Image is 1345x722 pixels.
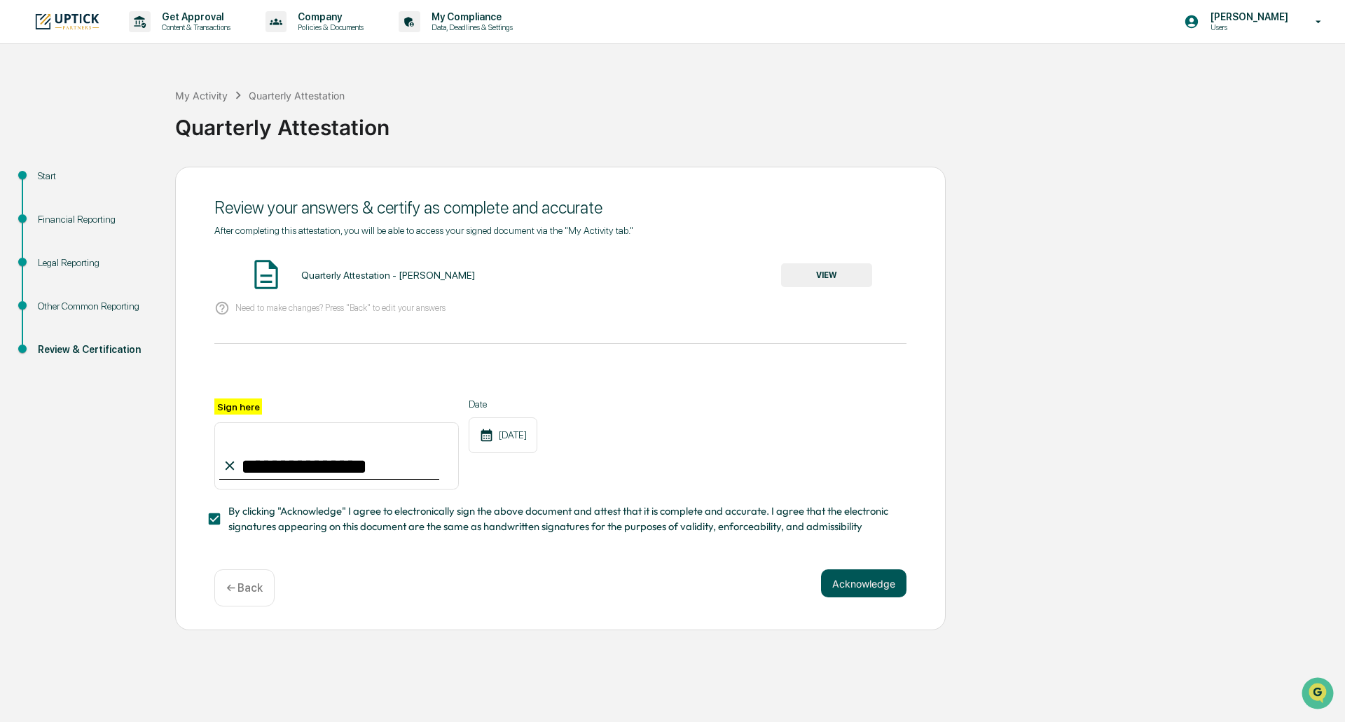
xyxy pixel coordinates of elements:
[249,257,284,292] img: Document Icon
[14,204,25,216] div: 🔎
[469,417,537,453] div: [DATE]
[1300,676,1338,714] iframe: Open customer support
[14,107,39,132] img: 1746055101610-c473b297-6a78-478c-a979-82029cc54cd1
[48,121,177,132] div: We're available if you need us!
[38,212,153,227] div: Financial Reporting
[48,107,230,121] div: Start new chat
[116,176,174,190] span: Attestations
[781,263,872,287] button: VIEW
[28,203,88,217] span: Data Lookup
[214,225,633,236] span: After completing this attestation, you will be able to access your signed document via the "My Ac...
[34,12,101,31] img: logo
[1199,22,1295,32] p: Users
[38,169,153,183] div: Start
[151,22,237,32] p: Content & Transactions
[226,581,263,595] p: ← Back
[214,398,262,415] label: Sign here
[38,342,153,357] div: Review & Certification
[102,178,113,189] div: 🗄️
[235,303,446,313] p: Need to make changes? Press "Back" to edit your answers
[175,104,1338,140] div: Quarterly Attestation
[175,90,228,102] div: My Activity
[301,270,475,281] div: Quarterly Attestation - [PERSON_NAME]
[214,197,906,218] div: Review your answers & certify as complete and accurate
[14,29,255,52] p: How can we help?
[420,22,520,32] p: Data, Deadlines & Settings
[287,22,371,32] p: Policies & Documents
[139,237,170,248] span: Pylon
[228,504,895,535] span: By clicking "Acknowledge" I agree to electronically sign the above document and attest that it is...
[8,197,94,223] a: 🔎Data Lookup
[38,256,153,270] div: Legal Reporting
[96,171,179,196] a: 🗄️Attestations
[151,11,237,22] p: Get Approval
[821,569,906,597] button: Acknowledge
[287,11,371,22] p: Company
[8,171,96,196] a: 🖐️Preclearance
[28,176,90,190] span: Preclearance
[38,299,153,314] div: Other Common Reporting
[99,237,170,248] a: Powered byPylon
[1199,11,1295,22] p: [PERSON_NAME]
[14,178,25,189] div: 🖐️
[420,11,520,22] p: My Compliance
[238,111,255,128] button: Start new chat
[469,398,537,410] label: Date
[249,90,345,102] div: Quarterly Attestation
